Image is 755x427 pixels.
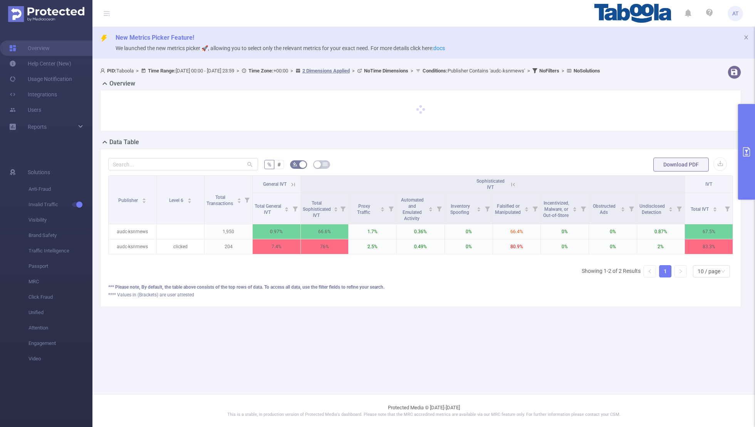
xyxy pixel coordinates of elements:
i: Filter menu [674,193,685,224]
i: icon: left [648,269,652,274]
span: Sophisticated IVT [476,178,505,190]
p: 0.87% [637,224,685,239]
a: Reports [28,119,47,134]
a: Usage Notification [9,71,72,87]
a: Overview [9,40,50,56]
div: 10 / page [698,266,720,277]
span: > [134,68,141,74]
span: > [350,68,357,74]
div: Sort [668,206,673,210]
p: 0% [541,224,589,239]
p: 2.5% [349,239,396,254]
i: Filter menu [482,193,493,224]
i: icon: caret-up [142,197,146,199]
b: Time Zone: [248,68,273,74]
i: icon: caret-down [187,200,191,202]
span: # [277,161,281,168]
span: New Metrics Picker Feature! [116,34,194,41]
p: audc-ksnrnews [109,239,156,254]
span: Anti-Fraud [29,182,92,197]
span: Proxy Traffic [357,203,371,215]
div: Sort [187,197,192,202]
i: Filter menu [290,193,300,224]
button: Download PDF [653,158,709,171]
span: Solutions [28,165,50,180]
p: This is a stable, in production version of Protected Media's dashboard. Please note that the MRC ... [112,412,736,418]
p: 204 [205,239,252,254]
span: Level 6 [169,198,185,203]
i: Filter menu [337,193,348,224]
span: Click Fraud [29,289,92,305]
span: Invalid Traffic [29,197,92,212]
span: Reports [28,124,47,130]
p: 0.36% [397,224,445,239]
b: Time Range: [148,68,176,74]
div: Sort [334,206,338,210]
div: Sort [237,197,242,202]
i: icon: caret-up [187,197,191,199]
i: icon: caret-down [669,208,673,211]
i: icon: caret-down [713,208,717,211]
div: Sort [142,197,146,202]
p: 83.3% [685,239,733,254]
p: 67.5% [685,224,733,239]
i: icon: right [678,269,683,274]
i: icon: bg-colors [293,162,297,166]
span: Total Sophisticated IVT [303,200,331,218]
a: Users [9,102,41,118]
div: *** Please note, By default, the table above consists of the top rows of data. To access all data... [108,284,733,291]
span: AT [732,6,738,21]
span: Total General IVT [255,203,281,215]
div: Sort [380,206,385,210]
i: icon: caret-up [334,206,338,208]
span: Passport [29,259,92,274]
p: 0% [589,224,637,239]
i: icon: caret-down [334,208,338,211]
b: No Solutions [574,68,600,74]
span: Total IVT [691,207,710,212]
b: PID: [107,68,116,74]
p: 0% [541,239,589,254]
i: Filter menu [386,193,396,224]
p: 0.49% [397,239,445,254]
i: icon: table [323,162,327,166]
span: Publisher [118,198,139,203]
i: icon: caret-down [476,208,481,211]
div: **** Values in (Brackets) are user attested [108,291,733,298]
span: Automated and Emulated Activity [401,197,424,221]
i: icon: caret-up [237,197,242,199]
div: Sort [524,206,529,210]
span: IVT [705,182,712,187]
i: icon: thunderbolt [100,35,108,42]
a: Integrations [9,87,57,102]
i: icon: caret-down [237,200,242,202]
u: 2 Dimensions Applied [302,68,350,74]
p: audc-ksnrnews [109,224,156,239]
span: > [408,68,416,74]
i: icon: caret-up [525,206,529,208]
span: Undisclosed Detection [639,203,665,215]
span: > [234,68,242,74]
span: Video [29,351,92,366]
i: icon: caret-up [284,206,289,208]
p: 66.4% [493,224,541,239]
span: > [525,68,532,74]
h2: Overview [109,79,135,88]
i: icon: caret-up [669,206,673,208]
p: 0% [445,224,493,239]
p: 0.97% [253,224,300,239]
b: Conditions : [423,68,448,74]
span: > [559,68,567,74]
i: icon: close [743,35,749,40]
div: Sort [572,206,577,210]
i: icon: caret-down [428,208,433,211]
i: icon: caret-up [621,206,625,208]
li: 1 [659,265,671,277]
b: No Time Dimensions [364,68,408,74]
p: 66.6% [301,224,349,239]
i: icon: caret-down [284,208,289,211]
span: Unified [29,305,92,320]
i: Filter menu [530,193,540,224]
footer: Protected Media © [DATE]-[DATE] [92,394,755,427]
span: General IVT [263,182,287,187]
